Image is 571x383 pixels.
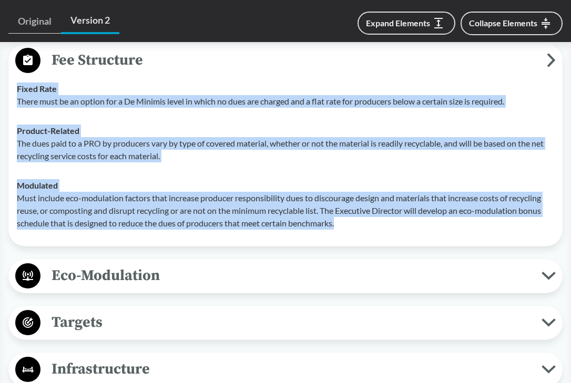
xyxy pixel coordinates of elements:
button: Targets [12,309,559,336]
span: Eco-Modulation [40,264,542,287]
button: Eco-Modulation [12,263,559,289]
a: Version 2 [61,8,119,34]
button: Expand Elements [358,12,455,35]
button: Collapse Elements [461,12,563,35]
p: Must include eco-modulation factors that increase producer responsibility dues to discourage desi... [17,192,554,230]
p: There must be an option for a De Minimis level in which no dues are charged and a flat rate for p... [17,95,554,108]
p: The dues paid to a PRO by producers vary by type of covered material, whether or not the material... [17,137,554,162]
span: Fee Structure [40,48,547,72]
span: Infrastructure [40,357,542,381]
span: Targets [40,310,542,334]
button: Infrastructure [12,356,559,383]
strong: Product-Related [17,126,79,136]
strong: Fixed Rate [17,84,57,94]
strong: Modulated [17,180,58,190]
button: Fee Structure [12,47,559,74]
a: Original [8,9,61,34]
